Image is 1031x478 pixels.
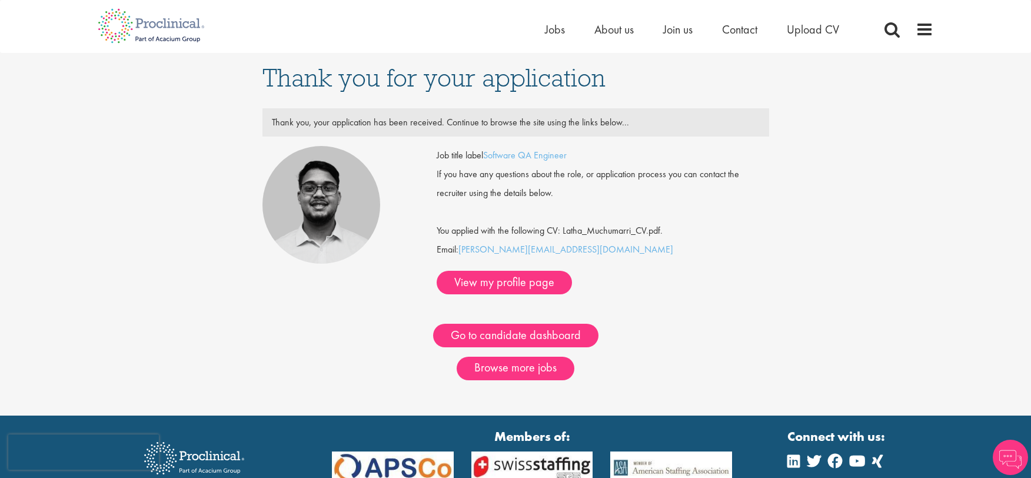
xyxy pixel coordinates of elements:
[428,146,777,165] div: Job title label
[8,434,159,470] iframe: reCAPTCHA
[437,271,572,294] a: View my profile page
[663,22,693,37] a: Join us
[428,203,777,240] div: You applied with the following CV: Latha_Muchumarri_CV.pdf.
[262,62,606,94] span: Thank you for your application
[458,243,673,255] a: [PERSON_NAME][EMAIL_ADDRESS][DOMAIN_NAME]
[332,427,732,446] strong: Members of:
[262,146,380,264] img: Timothy Deschamps
[787,427,887,446] strong: Connect with us:
[437,146,769,294] div: Email:
[993,440,1028,475] img: Chatbot
[433,324,598,347] a: Go to candidate dashboard
[457,357,574,380] a: Browse more jobs
[787,22,839,37] a: Upload CV
[263,113,769,132] div: Thank you, your application has been received. Continue to browse the site using the links below...
[483,149,567,161] a: Software QA Engineer
[545,22,565,37] a: Jobs
[594,22,634,37] a: About us
[722,22,757,37] a: Contact
[428,165,777,203] div: If you have any questions about the role, or application process you can contact the recruiter us...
